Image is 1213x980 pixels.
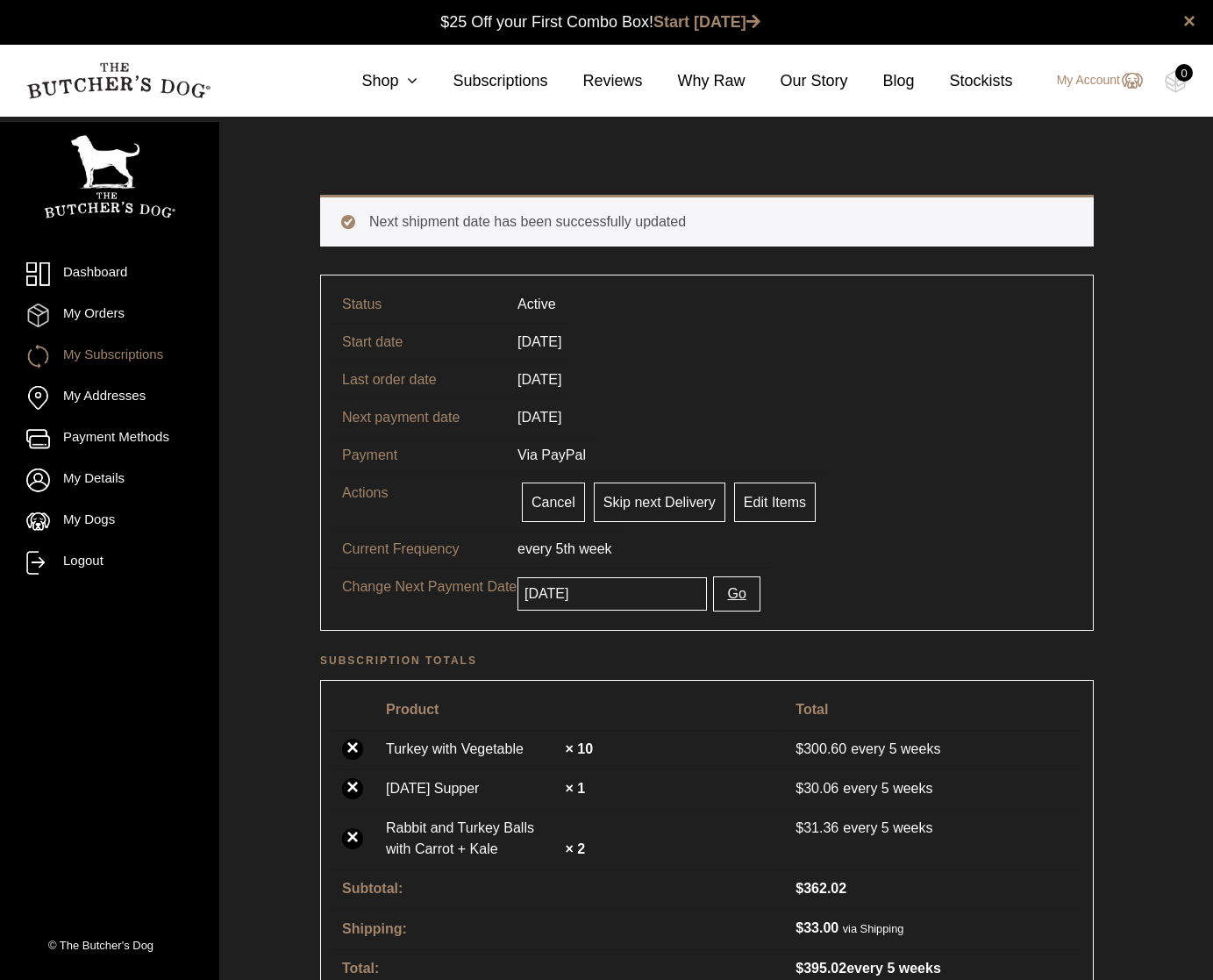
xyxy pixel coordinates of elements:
a: My Dogs [26,510,193,533]
img: TBD_Portrait_Logo_White.png [44,135,175,218]
td: Start date [332,323,507,361]
a: × [342,739,363,760]
td: [DATE] [507,398,572,436]
span: 33.00 [796,920,838,935]
a: [DATE] Supper [386,778,561,799]
a: Shop [326,69,417,93]
a: Why Raw [643,69,746,93]
a: Start [DATE] [653,13,760,31]
button: Go [713,576,760,612]
p: Current Frequency [342,539,517,560]
a: Subscriptions [417,69,547,93]
span: 31.36 [796,818,843,839]
span: every 5th [517,541,575,556]
a: × [342,778,363,799]
td: every 5 weeks [785,809,1082,847]
td: [DATE] [507,323,572,361]
a: Payment Methods [26,427,193,451]
a: close [1183,11,1195,32]
td: Last order date [332,361,507,398]
th: Subtotal: [332,869,783,907]
span: $ [796,781,803,796]
a: My Orders [26,304,193,327]
a: Blog [848,69,915,93]
a: Edit Items [734,483,816,522]
a: Our Story [746,69,848,93]
a: My Subscriptions [26,345,193,368]
strong: × 2 [565,841,585,856]
a: My Account [1039,70,1143,91]
h2: Subscription totals [320,652,1094,669]
span: $ [796,920,803,935]
a: Reviews [547,69,642,93]
span: $ [796,881,803,896]
th: Total [785,691,1082,728]
span: week [579,541,611,556]
a: Stockists [915,69,1013,93]
strong: × 10 [565,741,593,756]
span: Via PayPal [517,447,586,462]
a: × [342,828,363,849]
div: Next shipment date has been successfully updated [320,195,1094,247]
a: Dashboard [26,262,193,286]
td: every 5 weeks [785,730,1082,768]
span: 395.02 [796,961,846,976]
p: Change Next Payment Date [342,576,517,597]
div: 0 [1175,64,1193,82]
span: $ [796,741,803,756]
a: Turkey with Vegetable [386,739,561,760]
td: every 5 weeks [785,769,1082,807]
a: Rabbit and Turkey Balls with Carrot + Kale [386,818,561,860]
span: 300.60 [796,741,851,756]
img: TBD_Cart-Empty.png [1165,70,1187,93]
td: [DATE] [507,361,572,398]
a: My Addresses [26,386,193,410]
th: Product [375,691,783,728]
a: My Details [26,469,193,492]
td: Next payment date [332,398,507,436]
span: $ [796,961,803,976]
td: Payment [332,436,507,474]
a: Skip next Delivery [594,483,725,522]
td: Active [507,286,567,323]
strong: × 1 [565,781,585,796]
a: Cancel [522,483,585,522]
small: via Shipping [843,922,904,935]
span: 30.06 [796,781,843,796]
td: Status [332,286,507,323]
td: Actions [332,474,507,530]
span: 362.02 [796,881,846,896]
a: Logout [26,551,193,575]
span: $ [796,820,803,835]
th: Shipping: [332,909,783,948]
